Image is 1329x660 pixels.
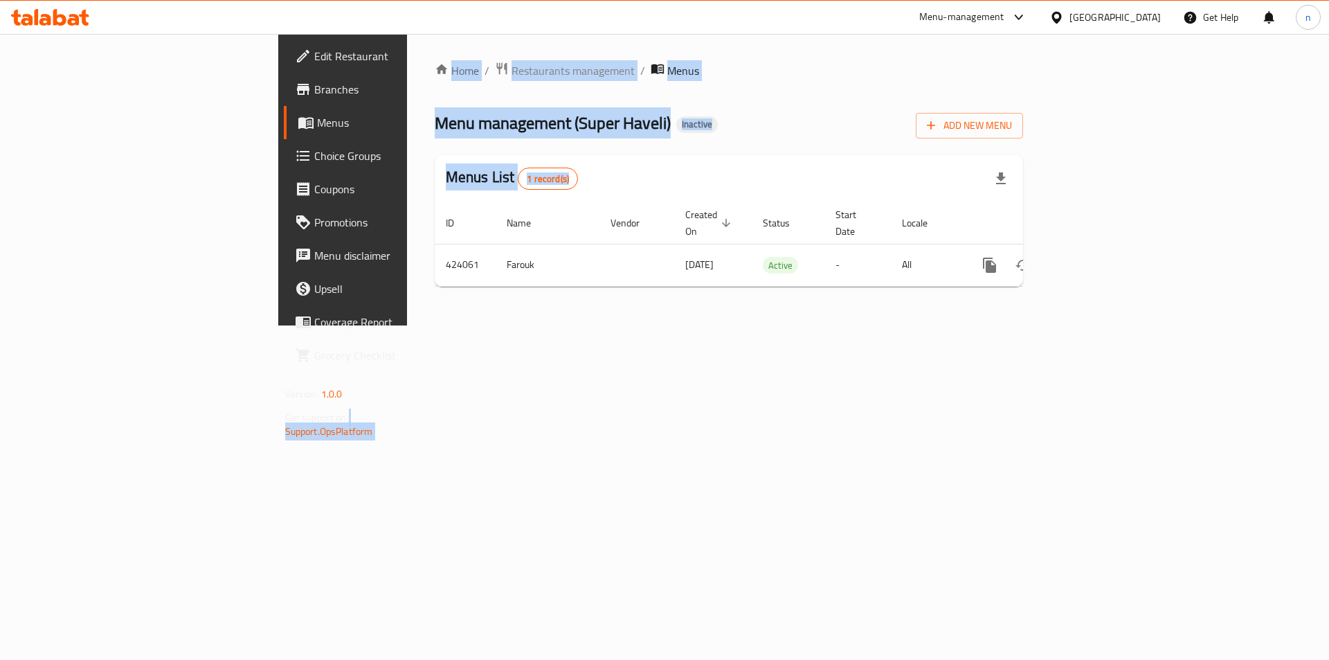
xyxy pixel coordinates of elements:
span: Inactive [676,118,718,130]
span: Version: [285,385,319,403]
a: Choice Groups [284,139,500,172]
span: Add New Menu [927,117,1012,134]
span: Active [763,258,798,274]
span: Restaurants management [512,62,635,79]
span: Vendor [611,215,658,231]
td: All [891,244,962,286]
span: 1 record(s) [518,172,577,186]
span: Promotions [314,214,489,231]
a: Branches [284,73,500,106]
nav: breadcrumb [435,62,1024,80]
span: Upsell [314,280,489,297]
li: / [640,62,645,79]
a: Edit Restaurant [284,39,500,73]
a: Restaurants management [495,62,635,80]
span: Start Date [835,206,874,240]
table: enhanced table [435,202,1117,287]
span: Edit Restaurant [314,48,489,64]
span: Coupons [314,181,489,197]
button: Change Status [1006,249,1040,282]
div: Total records count [518,168,578,190]
span: Menus [667,62,699,79]
span: Choice Groups [314,148,489,164]
span: Created On [685,206,735,240]
a: Grocery Checklist [284,339,500,372]
span: [DATE] [685,256,714,274]
div: Export file [984,162,1018,195]
div: [GEOGRAPHIC_DATA] [1069,10,1161,25]
a: Upsell [284,272,500,305]
span: 1.0.0 [321,385,343,403]
span: n [1305,10,1311,25]
span: Coverage Report [314,314,489,330]
th: Actions [962,202,1117,244]
div: Menu-management [919,9,1004,26]
button: Add New Menu [916,113,1023,139]
td: Farouk [496,244,599,286]
span: Status [763,215,808,231]
a: Coverage Report [284,305,500,339]
a: Coupons [284,172,500,206]
a: Menu disclaimer [284,239,500,272]
td: - [824,244,891,286]
span: Menus [317,114,489,131]
a: Menus [284,106,500,139]
button: more [973,249,1006,282]
span: Locale [902,215,946,231]
span: Menu disclaimer [314,247,489,264]
span: Grocery Checklist [314,347,489,364]
span: ID [446,215,472,231]
h2: Menus List [446,167,578,190]
div: Active [763,257,798,274]
span: Get support on: [285,409,349,427]
span: Name [507,215,549,231]
span: Branches [314,81,489,98]
a: Support.OpsPlatform [285,422,373,440]
span: Menu management ( Super Haveli ) [435,107,671,139]
a: Promotions [284,206,500,239]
